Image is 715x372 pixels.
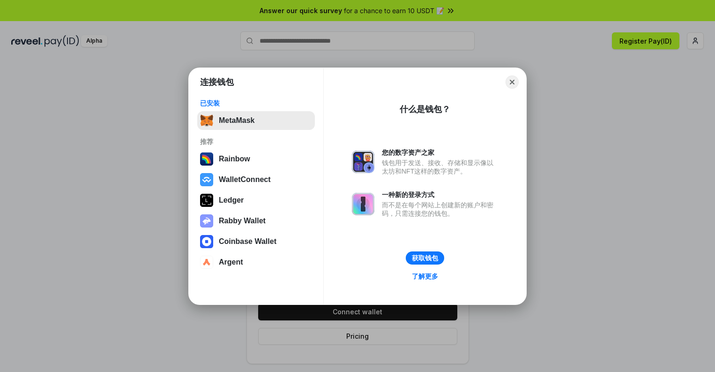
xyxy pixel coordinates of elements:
button: Rabby Wallet [197,212,315,230]
div: 而不是在每个网站上创建新的账户和密码，只需连接您的钱包。 [382,201,498,218]
button: Argent [197,253,315,272]
div: WalletConnect [219,175,271,184]
div: 推荐 [200,137,312,146]
img: svg+xml,%3Csvg%20width%3D%2228%22%20height%3D%2228%22%20viewBox%3D%220%200%2028%2028%22%20fill%3D... [200,235,213,248]
img: svg+xml,%3Csvg%20xmlns%3D%22http%3A%2F%2Fwww.w3.org%2F2000%2Fsvg%22%20fill%3D%22none%22%20viewBox... [200,214,213,228]
button: Rainbow [197,150,315,168]
div: 您的数字资产之家 [382,148,498,157]
a: 了解更多 [406,270,444,282]
img: svg+xml,%3Csvg%20width%3D%22120%22%20height%3D%22120%22%20viewBox%3D%220%200%20120%20120%22%20fil... [200,152,213,166]
img: svg+xml,%3Csvg%20width%3D%2228%22%20height%3D%2228%22%20viewBox%3D%220%200%2028%2028%22%20fill%3D... [200,173,213,186]
button: WalletConnect [197,170,315,189]
div: Coinbase Wallet [219,237,276,246]
img: svg+xml,%3Csvg%20xmlns%3D%22http%3A%2F%2Fwww.w3.org%2F2000%2Fsvg%22%20fill%3D%22none%22%20viewBox... [352,193,374,215]
button: Ledger [197,191,315,210]
h1: 连接钱包 [200,76,234,88]
img: svg+xml,%3Csvg%20xmlns%3D%22http%3A%2F%2Fwww.w3.org%2F2000%2Fsvg%22%20fill%3D%22none%22%20viewBox... [352,151,374,173]
div: 钱包用于发送、接收、存储和显示像以太坊和NFT这样的数字资产。 [382,159,498,175]
img: svg+xml,%3Csvg%20fill%3D%22none%22%20height%3D%2233%22%20viewBox%3D%220%200%2035%2033%22%20width%... [200,114,213,127]
div: Rabby Wallet [219,217,266,225]
div: Ledger [219,196,244,205]
div: Rainbow [219,155,250,163]
button: Coinbase Wallet [197,232,315,251]
div: 一种新的登录方式 [382,190,498,199]
img: svg+xml,%3Csvg%20width%3D%2228%22%20height%3D%2228%22%20viewBox%3D%220%200%2028%2028%22%20fill%3D... [200,256,213,269]
div: Argent [219,258,243,266]
button: MetaMask [197,111,315,130]
button: Close [506,76,519,89]
div: 获取钱包 [412,254,438,262]
div: 已安装 [200,99,312,107]
button: 获取钱包 [406,251,444,265]
div: MetaMask [219,116,254,125]
div: 了解更多 [412,272,438,281]
div: 什么是钱包？ [400,104,450,115]
img: svg+xml,%3Csvg%20xmlns%3D%22http%3A%2F%2Fwww.w3.org%2F2000%2Fsvg%22%20width%3D%2228%22%20height%3... [200,194,213,207]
